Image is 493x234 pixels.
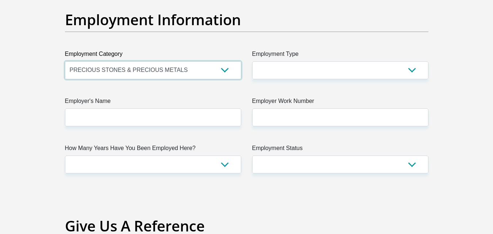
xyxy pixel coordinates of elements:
[65,50,241,61] label: Employment Category
[65,144,241,156] label: How Many Years Have You Been Employed Here?
[65,97,241,108] label: Employer's Name
[65,11,428,28] h2: Employment Information
[252,50,428,61] label: Employment Type
[252,108,428,126] input: Employer Work Number
[252,97,428,108] label: Employer Work Number
[65,108,241,126] input: Employer's Name
[252,144,428,156] label: Employment Status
